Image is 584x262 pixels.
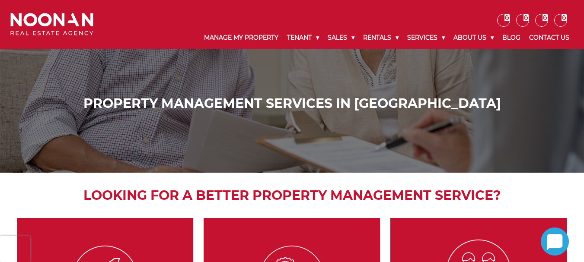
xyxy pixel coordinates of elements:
a: Sales [323,27,359,49]
a: Manage My Property [200,27,283,49]
h1: Property Management Services in [GEOGRAPHIC_DATA] [13,96,571,111]
a: Blog [498,27,525,49]
a: About Us [449,27,498,49]
a: Rentals [359,27,403,49]
a: Contact Us [525,27,574,49]
a: Tenant [283,27,323,49]
h2: Looking for a better property management service? [13,186,571,205]
a: Services [403,27,449,49]
img: Noonan Real Estate Agency [10,13,93,36]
